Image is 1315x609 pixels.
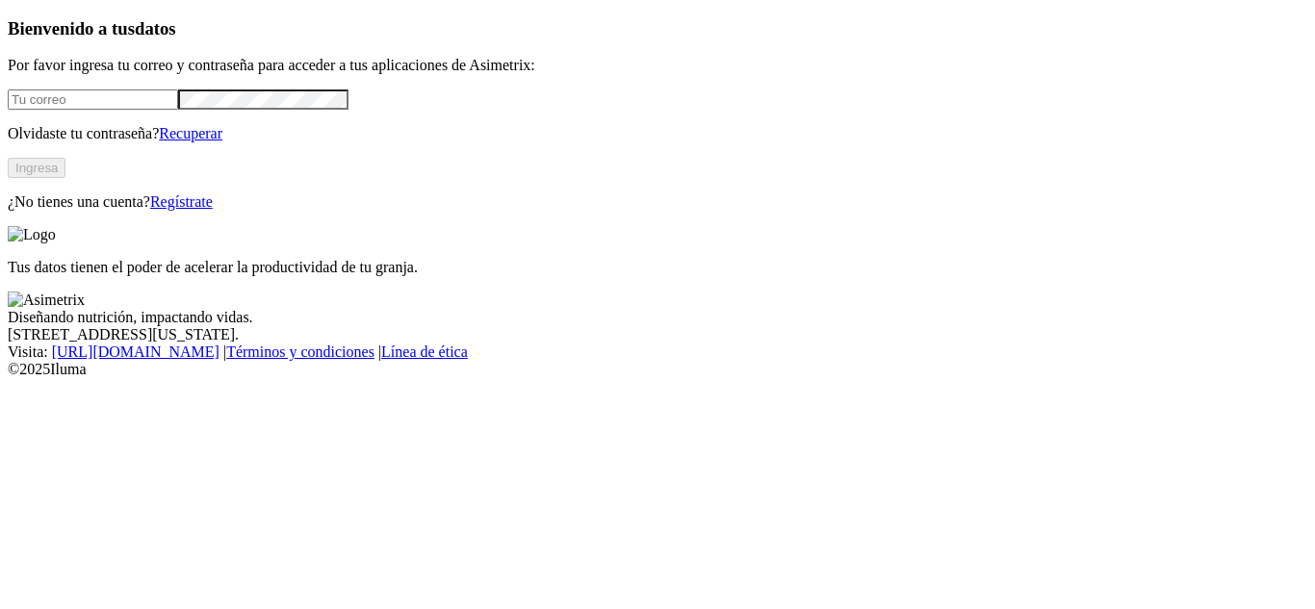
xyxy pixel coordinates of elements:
p: Tus datos tienen el poder de acelerar la productividad de tu granja. [8,259,1307,276]
a: Regístrate [150,193,213,210]
button: Ingresa [8,158,65,178]
div: © 2025 Iluma [8,361,1307,378]
p: ¿No tienes una cuenta? [8,193,1307,211]
img: Asimetrix [8,292,85,309]
span: datos [135,18,176,38]
a: [URL][DOMAIN_NAME] [52,343,219,360]
p: Olvidaste tu contraseña? [8,125,1307,142]
input: Tu correo [8,89,178,110]
p: Por favor ingresa tu correo y contraseña para acceder a tus aplicaciones de Asimetrix: [8,57,1307,74]
div: [STREET_ADDRESS][US_STATE]. [8,326,1307,343]
a: Línea de ética [381,343,468,360]
a: Recuperar [159,125,222,141]
div: Diseñando nutrición, impactando vidas. [8,309,1307,326]
div: Visita : | | [8,343,1307,361]
img: Logo [8,226,56,243]
h3: Bienvenido a tus [8,18,1307,39]
a: Términos y condiciones [226,343,374,360]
